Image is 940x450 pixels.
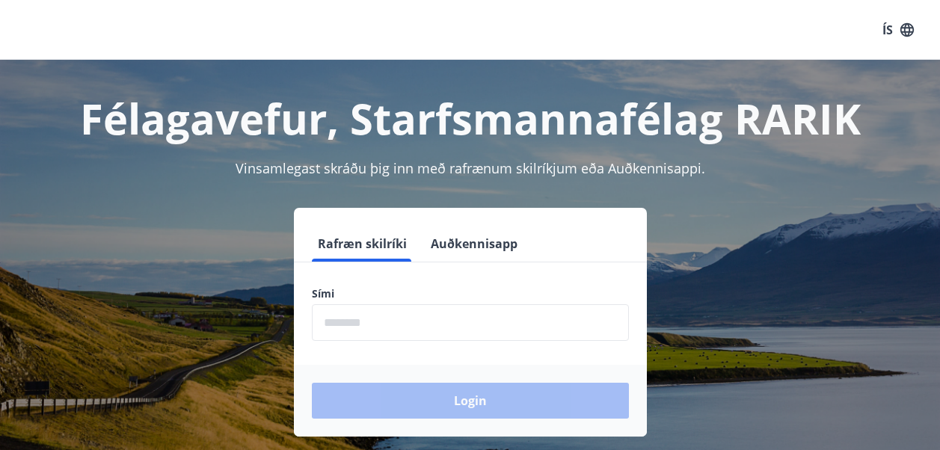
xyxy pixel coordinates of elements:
button: ÍS [874,16,922,43]
span: Vinsamlegast skráðu þig inn með rafrænum skilríkjum eða Auðkennisappi. [236,159,705,177]
button: Rafræn skilríki [312,226,413,262]
button: Auðkennisapp [425,226,523,262]
h1: Félagavefur, Starfsmannafélag RARIK [18,90,922,147]
label: Sími [312,286,629,301]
